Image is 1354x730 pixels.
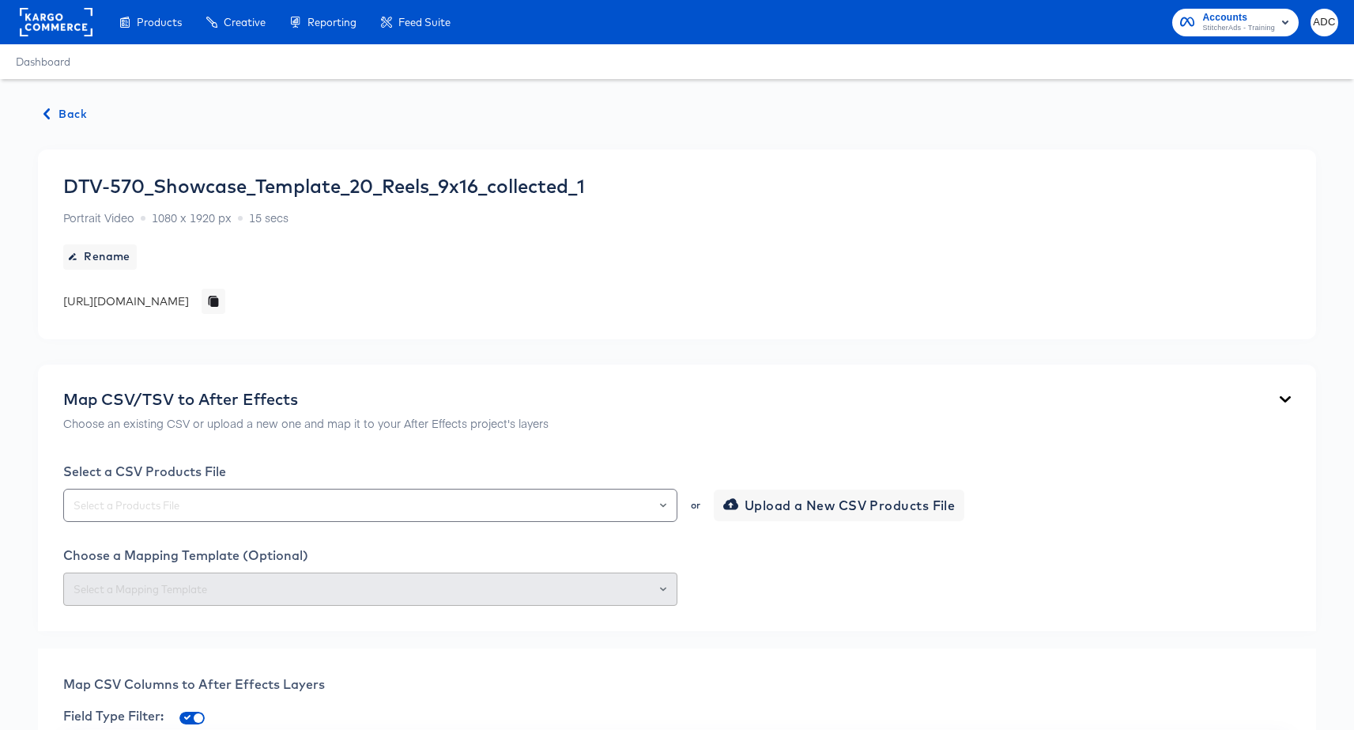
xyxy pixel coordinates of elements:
span: Field Type Filter: [63,708,164,724]
div: [URL][DOMAIN_NAME] [63,293,189,309]
input: Select a Mapping Template [70,581,670,599]
button: Rename [63,244,137,270]
span: Reporting [307,16,356,28]
div: DTV-570_Showcase_Template_20_Reels_9x16_collected_1 [63,175,585,197]
span: 15 secs [249,210,289,225]
button: Back [38,104,93,124]
button: Upload a New CSV Products File [714,490,965,521]
span: Feed Suite [398,16,451,28]
p: Choose an existing CSV or upload a new one and map it to your After Effects project's layers [63,415,549,431]
button: AccountsStitcherAds - Training [1172,9,1299,36]
a: Dashboard [16,55,70,68]
span: Upload a New CSV Products File [726,494,956,516]
input: Select a Products File [70,497,670,515]
span: Portrait Video [63,210,134,225]
button: ADC [1311,9,1338,36]
span: Rename [70,247,130,267]
span: Map CSV Columns to After Effects Layers [63,676,325,692]
div: Choose a Mapping Template (Optional) [63,547,1291,563]
span: 1080 x 1920 px [152,210,232,225]
span: Accounts [1202,9,1275,26]
span: StitcherAds - Training [1202,22,1275,35]
button: Open [660,494,666,516]
span: ADC [1317,13,1332,32]
span: Back [44,104,87,124]
div: or [689,501,702,510]
span: Creative [224,16,266,28]
div: Map CSV/TSV to After Effects [63,390,549,409]
div: Select a CSV Products File [63,463,1291,479]
span: Products [137,16,182,28]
